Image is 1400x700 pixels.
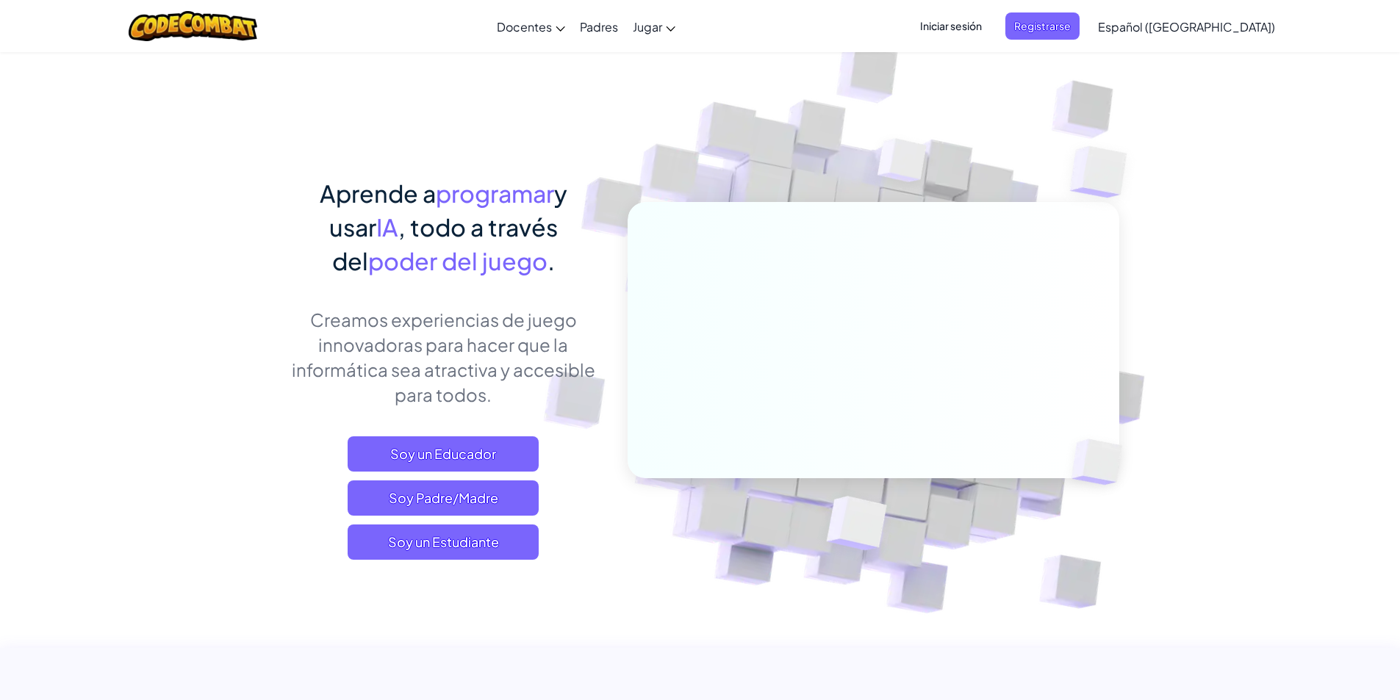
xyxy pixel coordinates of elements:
a: Soy un Educador [348,436,539,472]
img: Overlap cubes [1047,408,1157,516]
span: , todo a través del [332,212,558,275]
button: Registrarse [1005,12,1080,40]
button: Soy un Estudiante [348,524,539,560]
span: Docentes [497,19,552,35]
span: poder del juego [368,246,548,275]
img: Overlap cubes [790,465,922,587]
span: Aprende a [320,178,436,208]
button: Iniciar sesión [911,12,991,40]
span: IA [376,212,398,242]
img: Overlap cubes [1041,110,1168,234]
a: Español ([GEOGRAPHIC_DATA]) [1091,7,1282,46]
a: Docentes [489,7,572,46]
a: Soy Padre/Madre [348,480,539,516]
span: Jugar [633,19,662,35]
span: Español ([GEOGRAPHIC_DATA]) [1098,19,1275,35]
a: Jugar [625,7,683,46]
img: CodeCombat logo [129,11,257,41]
a: Padres [572,7,625,46]
span: . [548,246,555,275]
img: Overlap cubes [850,109,955,219]
span: programar [436,178,554,208]
p: Creamos experiencias de juego innovadoras para hacer que la informática sea atractiva y accesible... [281,307,606,407]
